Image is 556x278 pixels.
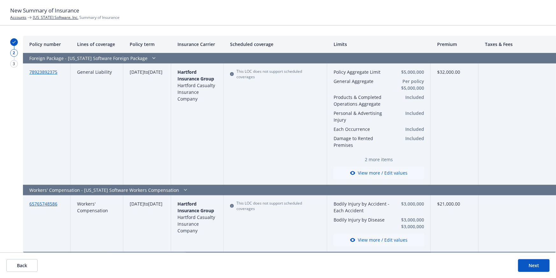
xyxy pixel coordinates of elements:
[10,60,18,68] div: 3
[473,36,479,53] button: Resize column
[219,36,224,53] button: Resize column
[123,36,171,53] div: Policy term
[426,36,431,53] button: Resize column
[177,214,215,234] span: Hartford Casualty Insurance Company
[148,201,162,207] span: [DATE]
[392,94,424,101] button: Included
[71,64,123,185] div: General Liability
[518,259,550,272] button: Next
[71,36,123,53] div: Lines of coverage
[177,201,214,214] span: Hartford Insurance Group
[10,6,546,15] h1: New Summary of Insurance
[334,78,390,85] button: General Aggregate
[400,216,424,230] button: $3,000,000 $3,000,000
[23,185,431,195] div: Workers' Compensation - [US_STATE] Software Workers Compensation
[23,53,431,64] div: Foreign Package - [US_STATE] Software Foreign Package
[230,200,321,211] div: This LOC does not support scheduled coverages
[29,201,57,207] a: 65765748586
[392,126,424,132] button: Included
[334,110,390,123] button: Personal & Advertising Injury
[400,200,424,207] button: $3,000,000
[230,69,321,79] div: This LOC does not support scheduled coverages
[334,234,424,246] button: View more / Edit values
[71,195,123,252] div: Workers' Compensation
[322,36,327,53] button: Resize column
[33,15,78,20] a: [US_STATE] Software, Inc.
[10,49,18,57] div: 2
[334,167,424,179] button: View more / Edit values
[431,36,479,53] div: Premium
[177,69,214,82] span: Hartford Insurance Group
[431,64,479,185] div: $32,000.00
[6,259,38,272] button: Back
[224,36,327,53] div: Scheduled coverage
[334,135,390,148] button: Damage to Rented Premises
[392,69,424,75] button: $5,000,000
[431,195,479,252] div: $21,000.00
[171,36,224,53] div: Insurance Carrier
[334,156,424,163] span: 2 more items
[29,69,57,75] a: 78923892375
[334,69,390,75] button: Policy Aggregate Limit
[118,36,123,53] button: Resize column
[392,110,424,116] button: Included
[166,36,171,53] button: Resize column
[392,78,424,91] button: Per policy $5,000,000
[10,15,26,20] a: Accounts
[392,135,424,142] button: Included
[33,15,119,20] span: Summary of Insurance
[334,126,390,132] button: Each Occurrence
[334,216,398,223] button: Bodily Injury by Disease
[123,64,171,185] div: to
[148,69,162,75] span: [DATE]
[327,36,431,53] div: Limits
[177,82,215,102] span: Hartford Casualty Insurance Company
[334,94,390,107] button: Products & Completed Operations Aggregate
[334,200,398,214] button: Bodily Injury by Accident - Each Accident
[23,252,431,262] div: Commercial Property - [US_STATE] Software Property
[66,36,71,53] button: Resize column
[23,36,71,53] div: Policy number
[130,69,144,75] span: [DATE]
[123,195,171,252] div: to
[130,201,144,207] span: [DATE]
